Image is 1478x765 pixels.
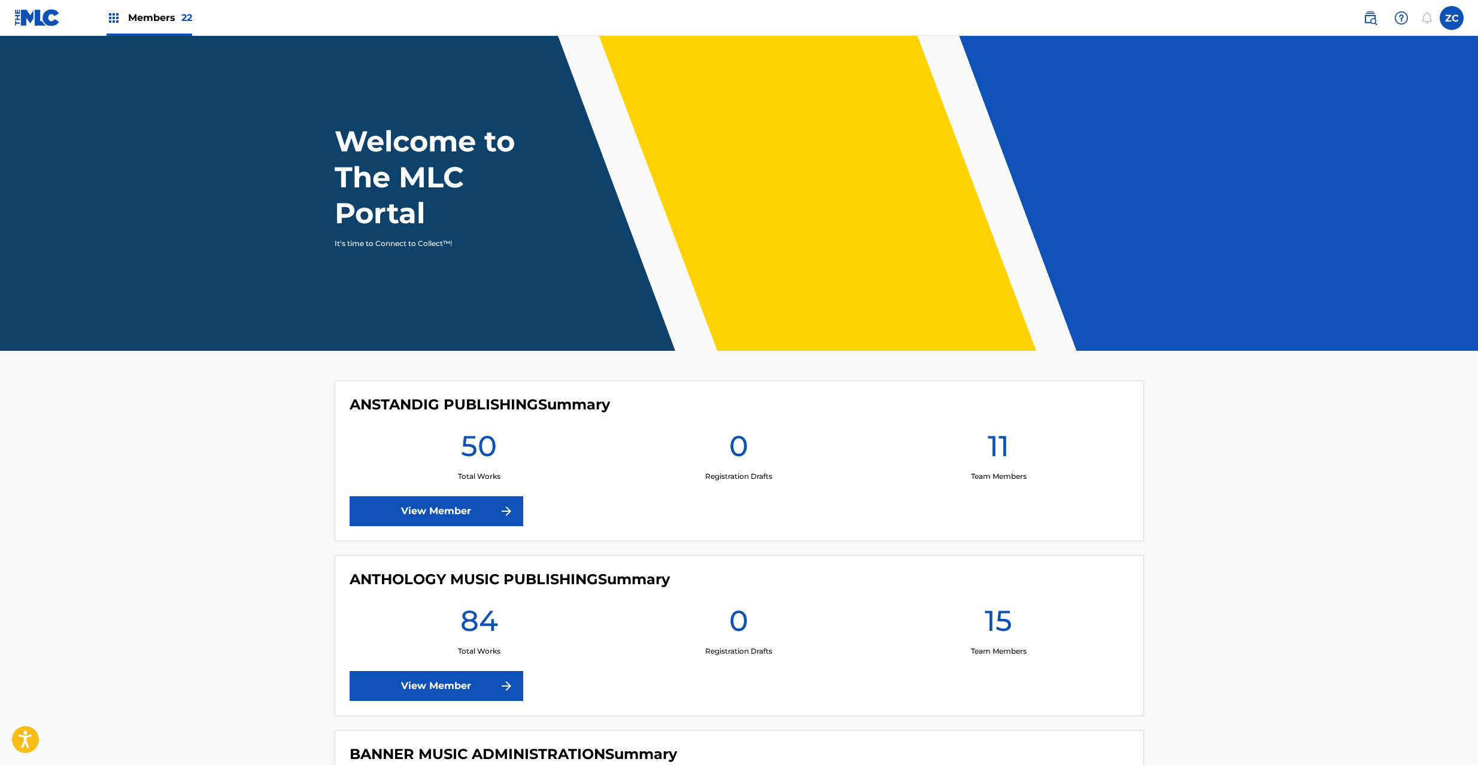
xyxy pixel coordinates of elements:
[460,603,498,646] h1: 84
[729,428,748,471] h1: 0
[499,679,514,693] img: f7272a7cc735f4ea7f67.svg
[458,646,500,657] p: Total Works
[335,123,559,231] h1: Welcome to The MLC Portal
[499,504,514,518] img: f7272a7cc735f4ea7f67.svg
[1421,12,1433,24] div: Notifications
[350,570,670,588] h4: ANTHOLOGY MUSIC PUBLISHING
[14,9,60,26] img: MLC Logo
[705,471,772,482] p: Registration Drafts
[988,428,1009,471] h1: 11
[1363,11,1377,25] img: search
[128,11,192,25] span: Members
[1440,6,1464,30] div: User Menu
[107,11,121,25] img: Top Rightsholders
[1418,708,1478,765] iframe: Chat Widget
[350,496,523,526] a: View Member
[1389,6,1413,30] div: Help
[350,671,523,701] a: View Member
[971,646,1027,657] p: Team Members
[729,603,748,646] h1: 0
[335,238,542,249] p: It's time to Connect to Collect™!
[1394,11,1409,25] img: help
[350,396,610,414] h4: ANSTANDIG PUBLISHING
[458,471,500,482] p: Total Works
[705,646,772,657] p: Registration Drafts
[985,603,1012,646] h1: 15
[1358,6,1382,30] a: Public Search
[971,471,1027,482] p: Team Members
[461,428,497,471] h1: 50
[181,12,192,23] span: 22
[350,745,677,763] h4: BANNER MUSIC ADMINISTRATION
